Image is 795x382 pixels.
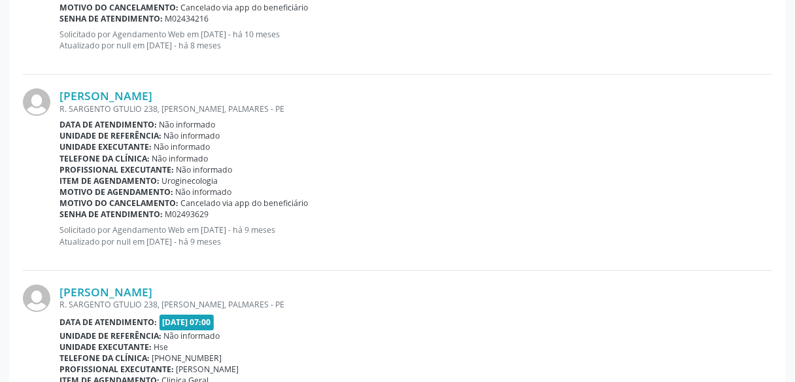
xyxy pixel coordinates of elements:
b: Telefone da clínica: [59,153,150,164]
b: Unidade executante: [59,141,152,152]
b: Unidade executante: [59,341,152,353]
b: Senha de atendimento: [59,209,163,220]
div: R. SARGENTO GTULIO 238, [PERSON_NAME], PALMARES - PE [59,299,772,310]
b: Unidade de referência: [59,130,161,141]
span: [DATE] 07:00 [160,315,214,330]
p: Solicitado por Agendamento Web em [DATE] - há 9 meses Atualizado por null em [DATE] - há 9 meses [59,224,772,247]
a: [PERSON_NAME] [59,285,152,299]
b: Motivo do cancelamento: [59,2,178,13]
a: [PERSON_NAME] [59,88,152,103]
b: Motivo do cancelamento: [59,198,178,209]
span: M02493629 [165,209,209,220]
span: Uroginecologia [162,175,218,186]
img: img [23,285,50,312]
span: Não informado [160,119,216,130]
span: Não informado [177,164,233,175]
span: [PERSON_NAME] [177,364,239,375]
b: Item de agendamento: [59,175,160,186]
b: Unidade de referência: [59,330,161,341]
span: [PHONE_NUMBER] [152,353,222,364]
span: Cancelado via app do beneficiário [181,198,309,209]
span: Não informado [176,186,232,198]
b: Data de atendimento: [59,119,157,130]
span: Não informado [164,130,220,141]
span: Não informado [164,330,220,341]
img: img [23,88,50,116]
span: M02434216 [165,13,209,24]
span: Cancelado via app do beneficiário [181,2,309,13]
b: Telefone da clínica: [59,353,150,364]
b: Profissional executante: [59,164,174,175]
span: Não informado [154,141,211,152]
b: Profissional executante: [59,364,174,375]
div: R. SARGENTO GTULIO 238, [PERSON_NAME], PALMARES - PE [59,103,772,114]
b: Senha de atendimento: [59,13,163,24]
p: Solicitado por Agendamento Web em [DATE] - há 10 meses Atualizado por null em [DATE] - há 8 meses [59,29,772,51]
b: Motivo de agendamento: [59,186,173,198]
span: Hse [154,341,169,353]
b: Data de atendimento: [59,317,157,328]
span: Não informado [152,153,209,164]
